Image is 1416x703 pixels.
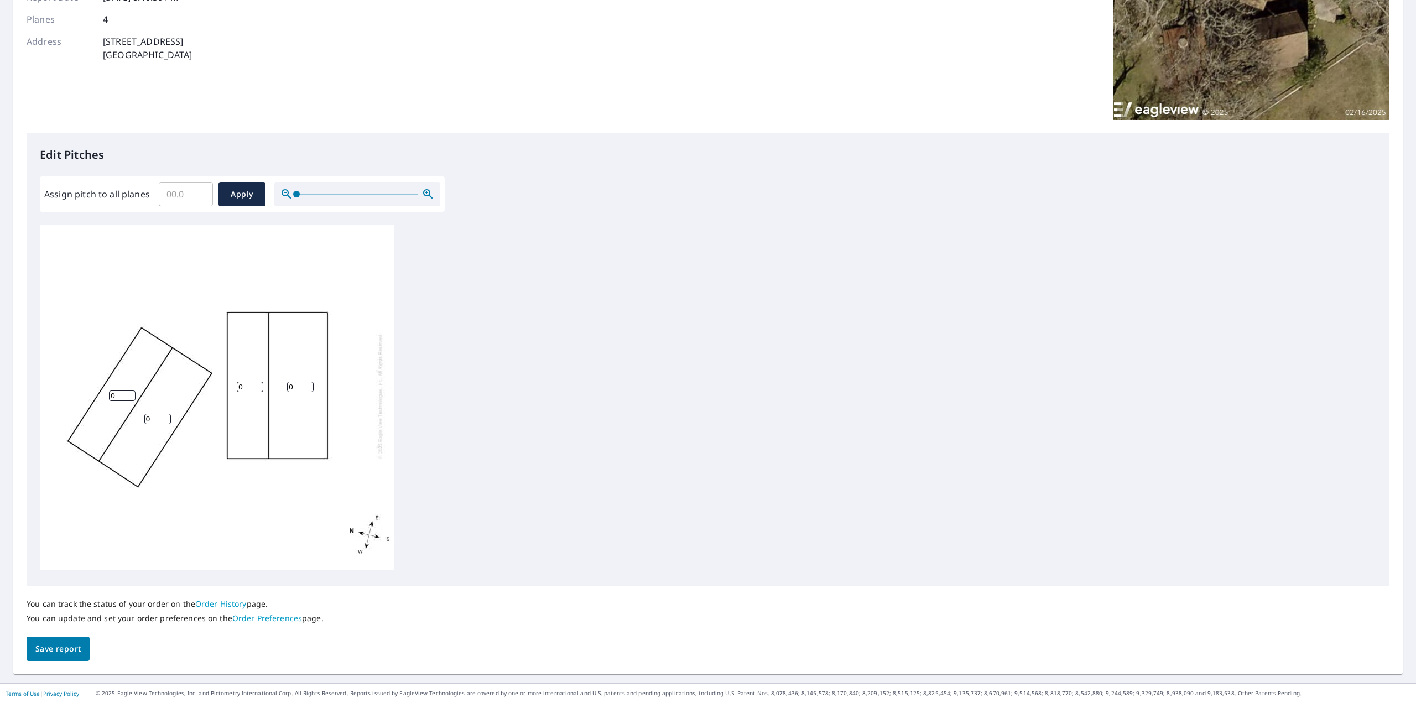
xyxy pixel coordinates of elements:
span: Save report [35,642,81,656]
a: Order History [195,598,247,609]
a: Order Preferences [232,613,302,623]
button: Apply [218,182,265,206]
p: Address [27,35,93,61]
p: 4 [103,13,108,26]
p: Edit Pitches [40,147,1376,163]
p: | [6,690,79,697]
p: You can track the status of your order on the page. [27,599,324,609]
p: [STREET_ADDRESS] [GEOGRAPHIC_DATA] [103,35,192,61]
span: Apply [227,188,257,201]
button: Save report [27,637,90,662]
a: Privacy Policy [43,690,79,697]
p: Planes [27,13,93,26]
label: Assign pitch to all planes [44,188,150,201]
a: Terms of Use [6,690,40,697]
p: © 2025 Eagle View Technologies, Inc. and Pictometry International Corp. All Rights Reserved. Repo... [96,689,1410,697]
p: You can update and set your order preferences on the page. [27,613,324,623]
input: 00.0 [159,179,213,210]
